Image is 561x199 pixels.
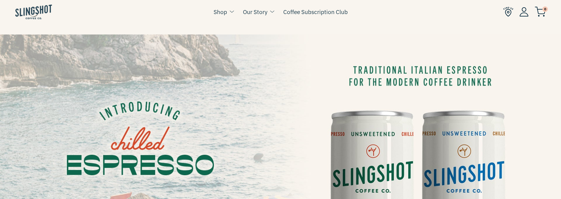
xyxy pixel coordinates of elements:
[214,7,227,16] a: Shop
[243,7,267,16] a: Our Story
[283,7,348,16] a: Coffee Subscription Club
[503,7,513,17] img: Find Us
[535,7,546,17] img: cart
[535,8,546,15] a: 0
[542,6,548,12] span: 0
[519,7,529,16] img: Account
